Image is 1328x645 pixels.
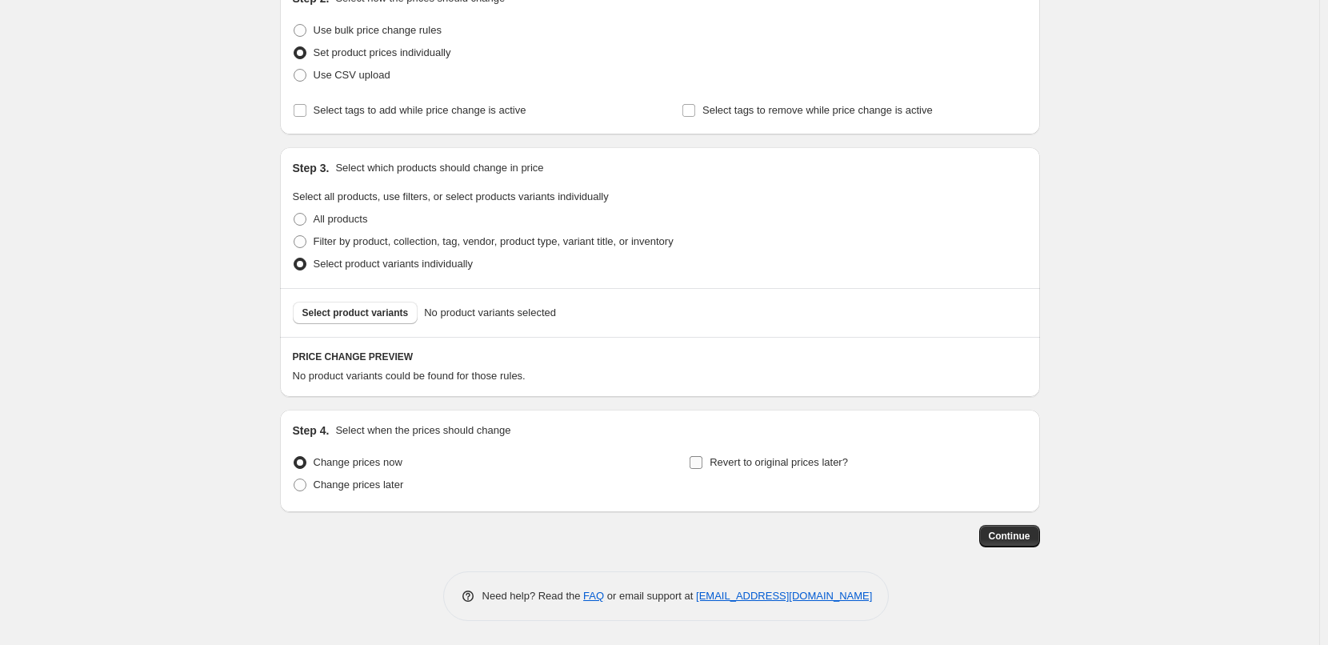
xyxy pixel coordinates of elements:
[314,235,674,247] span: Filter by product, collection, tag, vendor, product type, variant title, or inventory
[314,104,526,116] span: Select tags to add while price change is active
[424,305,556,321] span: No product variants selected
[335,160,543,176] p: Select which products should change in price
[583,590,604,602] a: FAQ
[314,456,402,468] span: Change prices now
[314,213,368,225] span: All products
[302,306,409,319] span: Select product variants
[989,530,1030,543] span: Continue
[293,423,330,439] h2: Step 4.
[604,590,696,602] span: or email support at
[314,46,451,58] span: Set product prices individually
[702,104,933,116] span: Select tags to remove while price change is active
[293,351,1027,363] h6: PRICE CHANGE PREVIEW
[293,160,330,176] h2: Step 3.
[293,302,418,324] button: Select product variants
[710,456,848,468] span: Revert to original prices later?
[979,525,1040,547] button: Continue
[696,590,872,602] a: [EMAIL_ADDRESS][DOMAIN_NAME]
[314,69,390,81] span: Use CSV upload
[293,370,526,382] span: No product variants could be found for those rules.
[293,190,609,202] span: Select all products, use filters, or select products variants individually
[335,423,510,439] p: Select when the prices should change
[314,258,473,270] span: Select product variants individually
[482,590,584,602] span: Need help? Read the
[314,479,404,491] span: Change prices later
[314,24,442,36] span: Use bulk price change rules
